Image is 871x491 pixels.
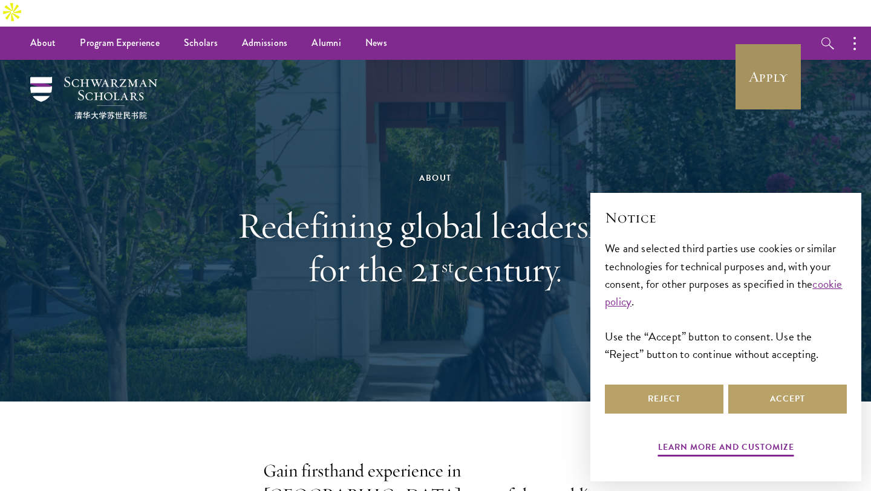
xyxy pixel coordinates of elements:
[442,255,454,278] sup: st
[605,239,847,362] div: We and selected third parties use cookies or similar technologies for technical purposes and, wit...
[728,385,847,414] button: Accept
[299,27,353,60] a: Alumni
[734,43,802,111] a: Apply
[30,77,157,119] img: Schwarzman Scholars
[605,275,843,310] a: cookie policy
[227,171,644,186] div: About
[353,27,399,60] a: News
[172,27,230,60] a: Scholars
[658,440,794,458] button: Learn more and customize
[68,27,172,60] a: Program Experience
[605,207,847,228] h2: Notice
[230,27,300,60] a: Admissions
[18,27,68,60] a: About
[227,204,644,291] h1: Redefining global leadership for the 21 century.
[605,385,723,414] button: Reject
